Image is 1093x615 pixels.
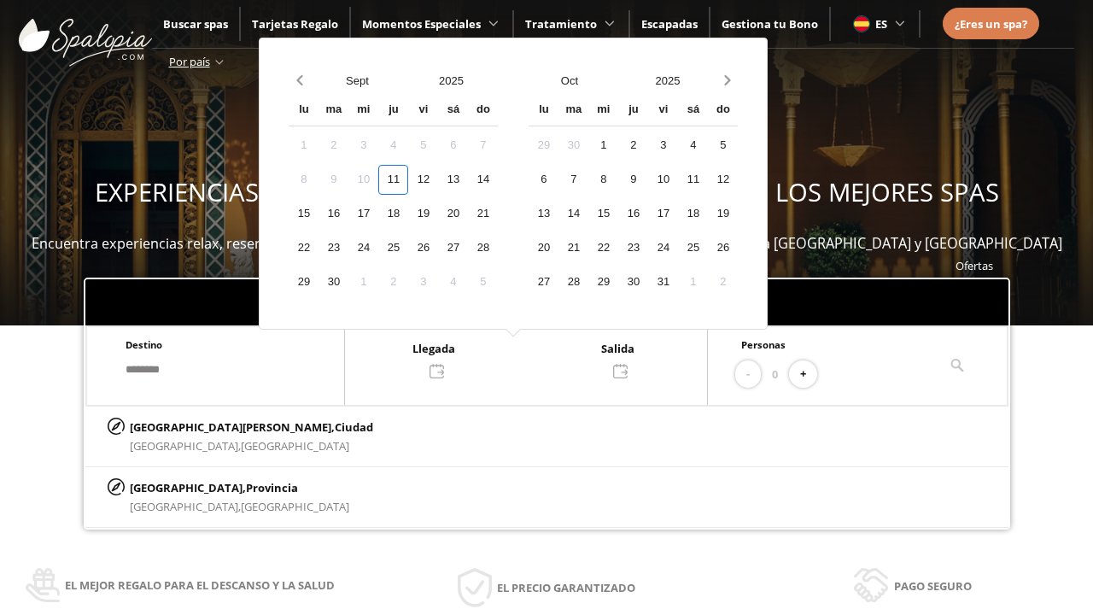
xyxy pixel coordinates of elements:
[408,267,438,297] div: 3
[378,199,408,229] div: 18
[438,131,468,161] div: 6
[956,258,993,273] a: Ofertas
[529,199,558,229] div: 13
[648,267,678,297] div: 31
[408,96,438,126] div: vi
[319,199,348,229] div: 16
[618,267,648,297] div: 30
[335,419,373,435] span: Ciudad
[558,267,588,297] div: 28
[348,267,378,297] div: 1
[529,267,558,297] div: 27
[708,165,738,195] div: 12
[378,131,408,161] div: 4
[558,233,588,263] div: 21
[468,233,498,263] div: 28
[319,96,348,126] div: ma
[438,267,468,297] div: 4
[497,578,635,597] span: El precio garantizado
[319,267,348,297] div: 30
[468,96,498,126] div: do
[648,233,678,263] div: 24
[741,338,786,351] span: Personas
[378,165,408,195] div: 11
[648,199,678,229] div: 17
[378,96,408,126] div: ju
[716,66,738,96] button: Next month
[289,233,319,263] div: 22
[163,16,228,32] a: Buscar spas
[588,267,618,297] div: 29
[722,16,818,32] a: Gestiona tu Bono
[169,54,210,69] span: Por país
[641,16,698,32] span: Escapadas
[588,131,618,161] div: 1
[348,96,378,126] div: mi
[319,131,348,161] div: 2
[438,199,468,229] div: 20
[65,576,335,594] span: El mejor regalo para el descanso y la salud
[678,199,708,229] div: 18
[588,96,618,126] div: mi
[378,233,408,263] div: 25
[408,165,438,195] div: 12
[588,165,618,195] div: 8
[678,233,708,263] div: 25
[618,199,648,229] div: 16
[241,499,349,514] span: [GEOGRAPHIC_DATA]
[404,66,498,96] button: Open years overlay
[130,499,241,514] span: [GEOGRAPHIC_DATA],
[468,267,498,297] div: 5
[468,165,498,195] div: 14
[678,131,708,161] div: 4
[319,165,348,195] div: 9
[520,66,618,96] button: Open months overlay
[529,131,558,161] div: 29
[955,15,1027,33] a: ¿Eres un spa?
[529,131,738,297] div: Calendar days
[772,365,778,384] span: 0
[529,165,558,195] div: 6
[558,199,588,229] div: 14
[289,199,319,229] div: 15
[438,96,468,126] div: sá
[130,478,349,497] p: [GEOGRAPHIC_DATA],
[708,96,738,126] div: do
[529,96,738,297] div: Calendar wrapper
[438,165,468,195] div: 13
[246,480,298,495] span: Provincia
[558,131,588,161] div: 30
[408,131,438,161] div: 5
[708,233,738,263] div: 26
[468,131,498,161] div: 7
[558,96,588,126] div: ma
[408,199,438,229] div: 19
[648,131,678,161] div: 3
[438,233,468,263] div: 27
[408,233,438,263] div: 26
[19,2,152,67] img: ImgLogoSpalopia.BvClDcEz.svg
[252,16,338,32] a: Tarjetas Regalo
[618,131,648,161] div: 2
[289,131,498,297] div: Calendar days
[348,131,378,161] div: 3
[348,233,378,263] div: 24
[289,96,498,297] div: Calendar wrapper
[708,199,738,229] div: 19
[648,96,678,126] div: vi
[95,175,999,209] span: EXPERIENCIAS WELLNESS PARA REGALAR Y DISFRUTAR EN LOS MEJORES SPAS
[126,338,162,351] span: Destino
[588,199,618,229] div: 15
[558,165,588,195] div: 7
[348,165,378,195] div: 10
[648,165,678,195] div: 10
[618,233,648,263] div: 23
[678,267,708,297] div: 1
[894,577,972,595] span: Pago seguro
[708,131,738,161] div: 5
[289,131,319,161] div: 1
[241,438,349,454] span: [GEOGRAPHIC_DATA]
